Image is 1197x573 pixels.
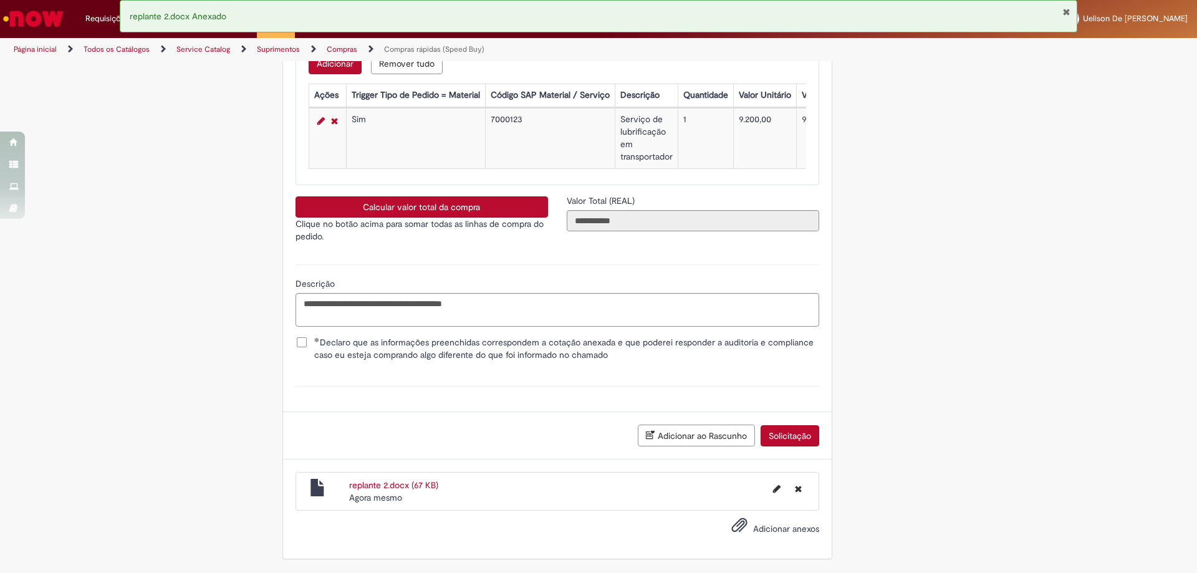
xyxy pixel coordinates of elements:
[733,84,796,107] th: Valor Unitário
[296,196,548,218] button: Calcular valor total da compra
[296,218,548,243] p: Clique no botão acima para somar todas as linhas de compra do pedido.
[346,84,485,107] th: Trigger Tipo de Pedido = Material
[796,84,876,107] th: Valor Total Moeda
[349,492,402,503] span: Agora mesmo
[309,84,346,107] th: Ações
[327,44,357,54] a: Compras
[296,293,819,327] textarea: Descrição
[753,523,819,534] span: Adicionar anexos
[766,479,788,499] button: Editar nome de arquivo replante 2.docx
[615,108,678,169] td: Serviço de lubrificação em transportador
[349,492,402,503] time: 01/10/2025 15:29:00
[567,195,637,207] label: Somente leitura - Valor Total (REAL)
[328,113,341,128] a: Remover linha 1
[257,44,300,54] a: Suprimentos
[176,44,230,54] a: Service Catalog
[678,84,733,107] th: Quantidade
[309,53,362,74] button: Add a row for Lista de Itens
[638,425,755,446] button: Adicionar ao Rascunho
[85,12,129,25] span: Requisições
[314,336,819,361] span: Declaro que as informações preenchidas correspondem a cotação anexada e que poderei responder a a...
[9,38,789,61] ul: Trilhas de página
[485,84,615,107] th: Código SAP Material / Serviço
[567,210,819,231] input: Valor Total (REAL)
[14,44,57,54] a: Página inicial
[615,84,678,107] th: Descrição
[371,53,443,74] button: Remove all rows for Lista de Itens
[1083,13,1188,24] span: Uelison De [PERSON_NAME]
[567,195,637,206] span: Somente leitura - Valor Total (REAL)
[485,108,615,169] td: 7000123
[1062,7,1070,17] button: Fechar Notificação
[1,6,65,31] img: ServiceNow
[384,44,484,54] a: Compras rápidas (Speed Buy)
[678,108,733,169] td: 1
[733,108,796,169] td: 9.200,00
[314,113,328,128] a: Editar Linha 1
[761,425,819,446] button: Solicitação
[130,11,226,22] span: replante 2.docx Anexado
[314,337,320,342] span: Obrigatório Preenchido
[84,44,150,54] a: Todos os Catálogos
[787,479,809,499] button: Excluir replante 2.docx
[349,479,438,491] a: replante 2.docx (67 KB)
[296,278,337,289] span: Descrição
[728,514,751,542] button: Adicionar anexos
[796,108,876,169] td: 9.200,00
[346,108,485,169] td: Sim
